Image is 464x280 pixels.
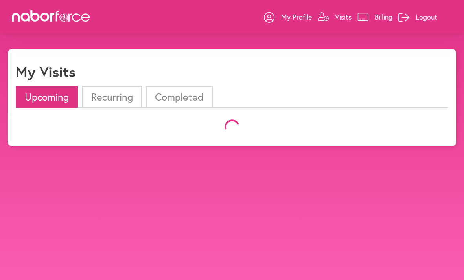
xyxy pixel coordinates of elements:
a: Logout [398,5,437,29]
a: Visits [318,5,352,29]
p: Billing [375,12,392,22]
p: Logout [416,12,437,22]
a: My Profile [264,5,312,29]
li: Recurring [82,86,142,108]
h1: My Visits [16,63,75,80]
p: Visits [335,12,352,22]
p: My Profile [281,12,312,22]
li: Upcoming [16,86,78,108]
a: Billing [357,5,392,29]
li: Completed [146,86,213,108]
